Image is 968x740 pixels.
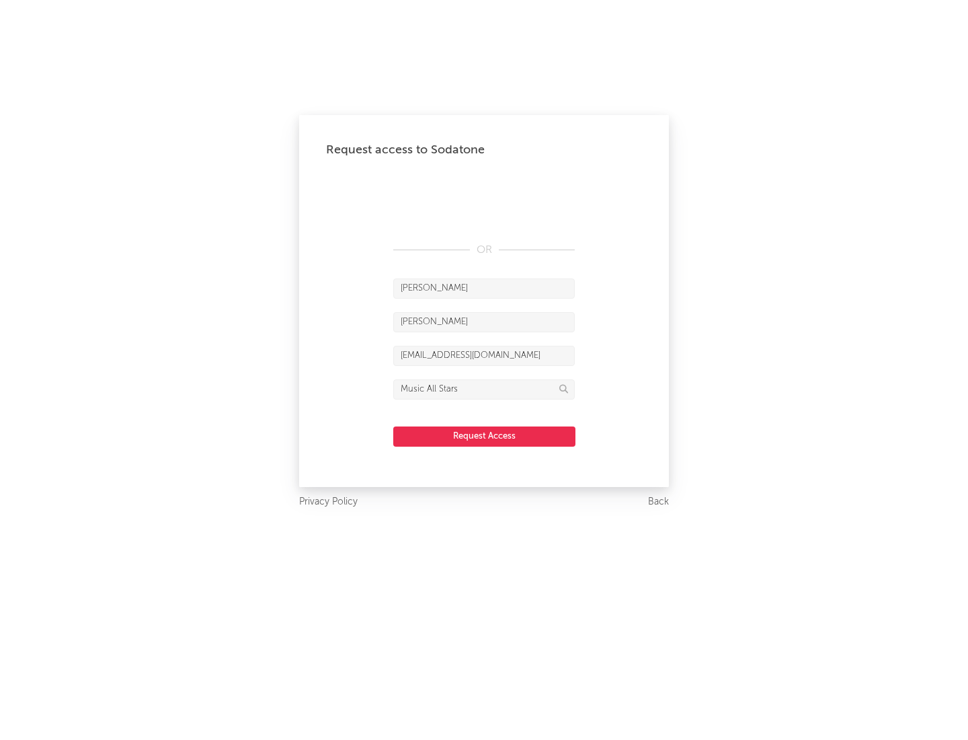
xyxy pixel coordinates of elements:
div: Request access to Sodatone [326,142,642,158]
div: OR [393,242,575,258]
input: Email [393,346,575,366]
input: Last Name [393,312,575,332]
a: Privacy Policy [299,494,358,511]
a: Back [648,494,669,511]
input: First Name [393,279,575,299]
input: Division [393,379,575,400]
button: Request Access [393,427,575,447]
